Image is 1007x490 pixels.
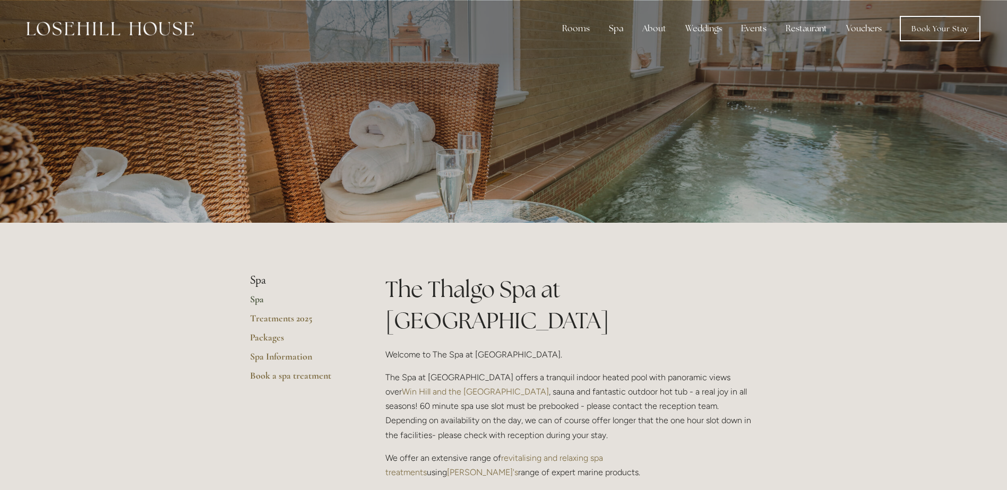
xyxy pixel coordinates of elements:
a: Spa Information [250,351,351,370]
div: Spa [600,18,632,39]
div: About [634,18,675,39]
p: The Spa at [GEOGRAPHIC_DATA] offers a tranquil indoor heated pool with panoramic views over , sau... [385,370,758,442]
div: Weddings [677,18,730,39]
a: Vouchers [838,18,890,39]
a: Spa [250,293,351,312]
div: Restaurant [777,18,836,39]
p: We offer an extensive range of using range of expert marine products. [385,451,758,479]
a: Win Hill and the [GEOGRAPHIC_DATA] [402,387,549,397]
a: Packages [250,331,351,351]
a: [PERSON_NAME]'s [447,467,518,477]
div: Events [733,18,775,39]
div: Rooms [554,18,598,39]
a: Book Your Stay [900,16,980,41]
a: Book a spa treatment [250,370,351,389]
p: Welcome to The Spa at [GEOGRAPHIC_DATA]. [385,347,758,362]
img: Losehill House [27,22,194,36]
h1: The Thalgo Spa at [GEOGRAPHIC_DATA] [385,274,758,336]
li: Spa [250,274,351,287]
a: Treatments 2025 [250,312,351,331]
